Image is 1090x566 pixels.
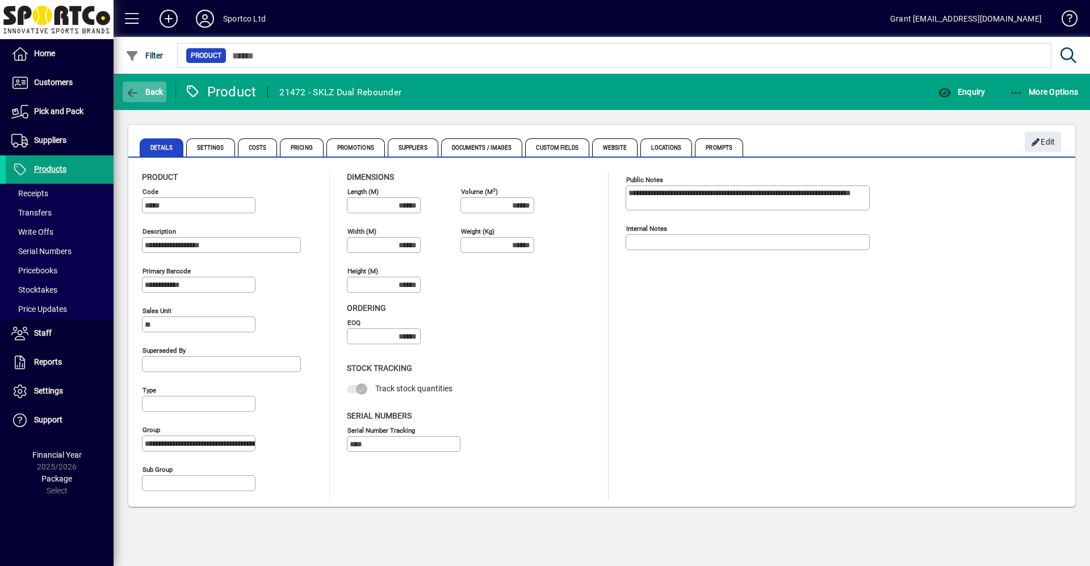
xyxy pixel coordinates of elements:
[461,227,494,235] mat-label: Weight (Kg)
[34,107,83,116] span: Pick and Pack
[388,138,438,157] span: Suppliers
[41,474,72,483] span: Package
[1025,132,1061,152] button: Edit
[1007,82,1081,102] button: More Options
[142,172,178,181] span: Product
[142,466,173,474] mat-label: Sub group
[938,87,985,96] span: Enquiry
[34,78,73,87] span: Customers
[626,225,667,233] mat-label: Internal Notes
[142,227,176,235] mat-label: Description
[32,450,82,459] span: Financial Year
[695,138,743,157] span: Prompts
[347,303,386,312] span: Ordering
[1009,87,1079,96] span: More Options
[191,50,221,61] span: Product
[142,307,171,315] mat-label: Sales unit
[11,208,52,217] span: Transfers
[6,69,114,97] a: Customers
[142,347,186,354] mat-label: Superseded by
[347,188,379,196] mat-label: Length (m)
[142,386,156,394] mat-label: Type
[6,222,114,242] a: Write Offs
[280,138,324,157] span: Pricing
[6,319,114,348] a: Staff
[347,172,394,181] span: Dimensions
[640,138,692,157] span: Locations
[347,426,415,434] mat-label: Serial Number tracking
[34,136,66,145] span: Suppliers
[890,10,1042,28] div: Grant [EMAIL_ADDRESS][DOMAIN_NAME]
[6,40,114,68] a: Home
[6,98,114,126] a: Pick and Pack
[11,189,48,198] span: Receipts
[6,184,114,203] a: Receipts
[1053,2,1076,39] a: Knowledge Base
[375,384,452,393] span: Track stock quantities
[11,285,57,294] span: Stocktakes
[123,45,166,66] button: Filter
[34,357,62,366] span: Reports
[11,305,67,314] span: Price Updates
[347,364,412,373] span: Stock Tracking
[186,138,235,157] span: Settings
[123,82,166,102] button: Back
[142,267,191,275] mat-label: Primary barcode
[11,227,53,236] span: Write Offs
[142,188,158,196] mat-label: Code
[150,9,187,29] button: Add
[34,164,66,174] span: Products
[11,247,72,256] span: Serial Numbers
[935,82,988,102] button: Enquiry
[6,126,114,155] a: Suppliers
[223,10,266,28] div: Sportco Ltd
[6,280,114,299] a: Stocktakes
[441,138,523,157] span: Documents / Images
[34,328,52,337] span: Staff
[142,426,160,434] mat-label: Group
[6,242,114,261] a: Serial Numbers
[6,348,114,377] a: Reports
[6,261,114,280] a: Pricebooks
[34,386,63,395] span: Settings
[6,203,114,222] a: Transfers
[114,82,176,102] app-page-header-button: Back
[347,227,376,235] mat-label: Width (m)
[326,138,385,157] span: Promotions
[279,83,401,102] div: 21472 - SKLZ Dual Rebounder
[347,267,378,275] mat-label: Height (m)
[6,299,114,319] a: Price Updates
[125,51,163,60] span: Filter
[6,406,114,434] a: Support
[11,266,57,275] span: Pricebooks
[140,138,183,157] span: Details
[1031,133,1055,151] span: Edit
[592,138,638,157] span: Website
[34,49,55,58] span: Home
[525,138,589,157] span: Custom Fields
[6,377,114,406] a: Settings
[34,415,62,424] span: Support
[461,188,498,196] mat-label: Volume (m )
[125,87,163,96] span: Back
[347,411,412,420] span: Serial Numbers
[347,319,360,327] mat-label: EOQ
[238,138,278,157] span: Costs
[187,9,223,29] button: Profile
[493,187,496,192] sup: 3
[626,176,663,184] mat-label: Public Notes
[185,83,257,101] div: Product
